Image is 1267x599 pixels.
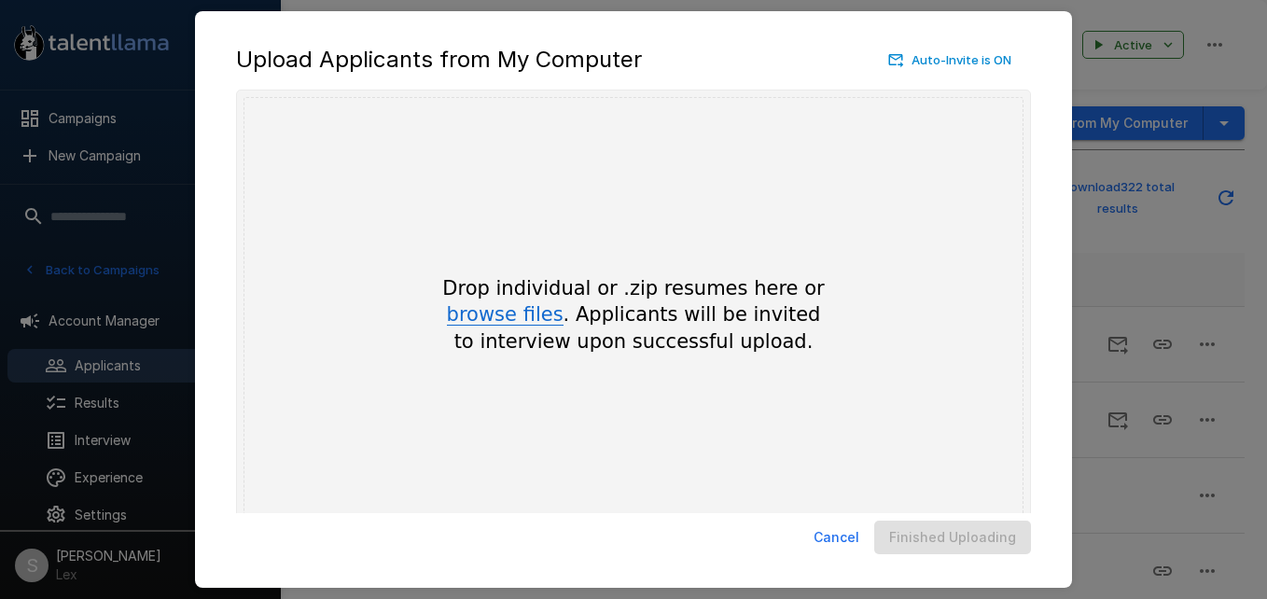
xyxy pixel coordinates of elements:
button: Cancel [806,521,867,555]
div: Uppy Dashboard [236,90,1031,556]
div: Upload Applicants from My Computer [236,45,1031,75]
a: Powered byUppy [584,512,682,523]
button: Auto-Invite is ON [884,46,1016,75]
button: browse files [447,305,564,326]
div: Drop individual or .zip resumes here or . Applicants will be invited to interview upon successful... [410,275,857,355]
span: Uppy [656,512,683,524]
